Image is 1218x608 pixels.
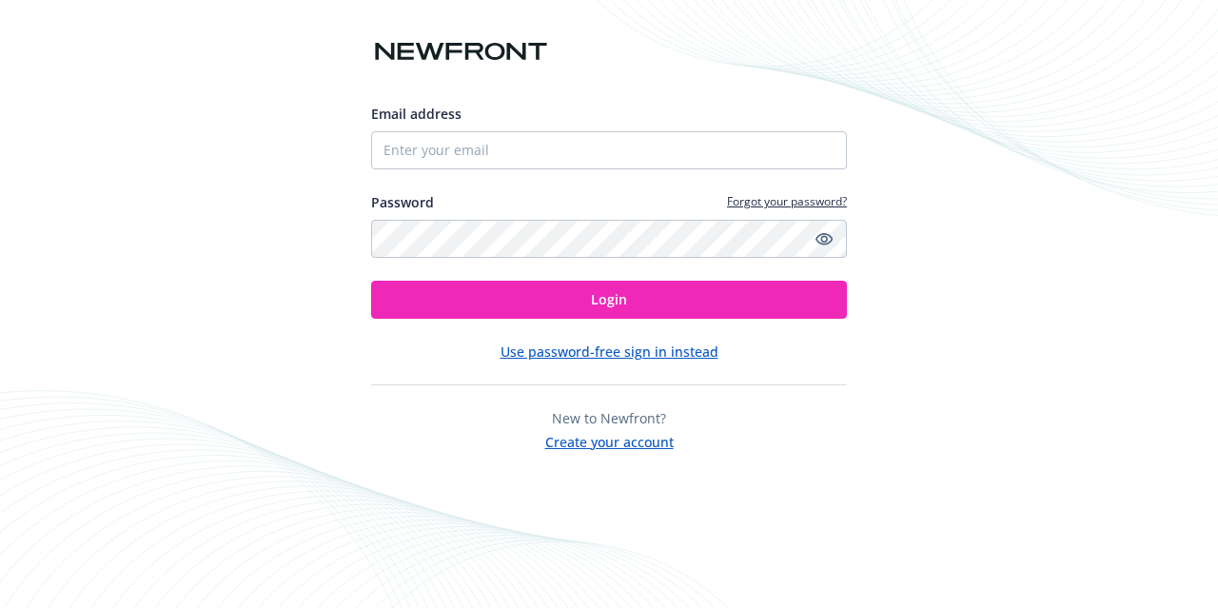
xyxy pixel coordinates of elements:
img: Newfront logo [371,35,551,69]
input: Enter your email [371,131,847,169]
label: Password [371,192,434,212]
input: Enter your password [371,220,847,258]
button: Use password-free sign in instead [501,342,718,362]
span: Login [591,290,627,308]
span: Email address [371,105,462,123]
button: Login [371,281,847,319]
a: Show password [813,227,835,250]
span: New to Newfront? [552,409,666,427]
button: Create your account [545,428,674,452]
a: Forgot your password? [727,193,847,209]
